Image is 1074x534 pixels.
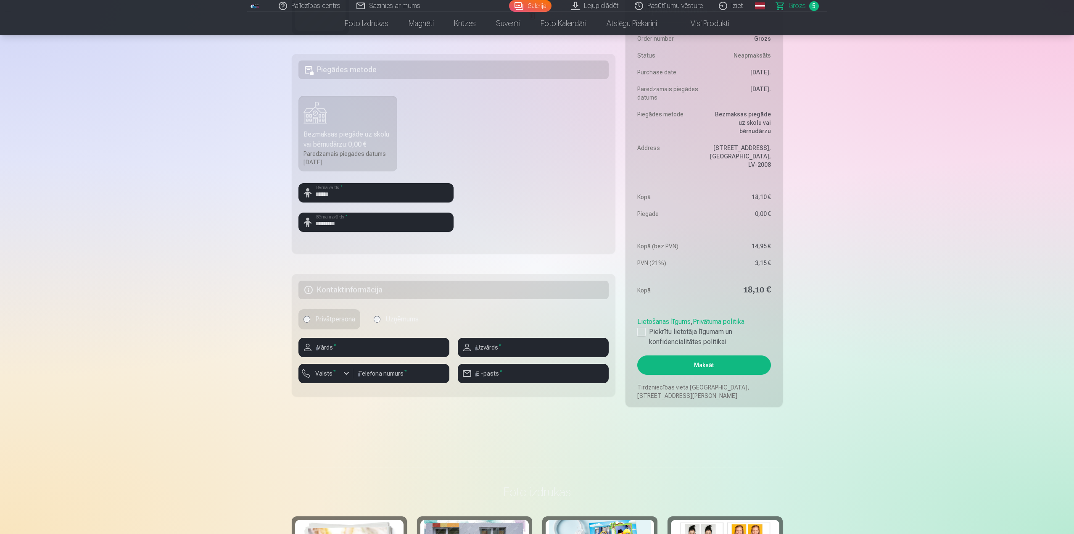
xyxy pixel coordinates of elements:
dd: [DATE]. [708,68,771,76]
dd: [DATE]. [708,85,771,102]
a: Magnēti [398,12,444,35]
img: /fa3 [251,3,260,8]
a: Foto kalendāri [530,12,596,35]
input: Uzņēmums [374,316,380,323]
span: Neapmaksāts [734,51,771,60]
a: Krūzes [444,12,486,35]
dt: Kopā [637,284,700,296]
button: Valsts* [298,364,353,383]
dd: 0,00 € [708,210,771,218]
label: Piekrītu lietotāja līgumam un konfidencialitātes politikai [637,327,771,347]
h5: Piegādes metode [298,61,609,79]
dt: Piegāde [637,210,700,218]
h5: Kontaktinformācija [298,281,609,299]
dd: Bezmaksas piegāde uz skolu vai bērnudārzu [708,110,771,135]
label: Valsts [312,369,339,378]
dt: Paredzamais piegādes datums [637,85,700,102]
dt: Piegādes metode [637,110,700,135]
label: Privātpersona [298,309,360,329]
div: Bezmaksas piegāde uz skolu vai bērnudārzu : [303,129,393,150]
dt: Order number [637,34,700,43]
a: Atslēgu piekariņi [596,12,667,35]
a: Foto izdrukas [335,12,398,35]
dt: PVN (21%) [637,259,700,267]
button: Maksāt [637,355,771,375]
dt: Kopā (bez PVN) [637,242,700,250]
dd: 14,95 € [708,242,771,250]
dt: Kopā [637,193,700,201]
div: , [637,313,771,347]
div: Paredzamais piegādes datums [DATE]. [303,150,393,166]
span: 5 [809,1,819,11]
a: Suvenīri [486,12,530,35]
dd: 3,15 € [708,259,771,267]
a: Visi produkti [667,12,739,35]
span: Grozs [789,1,806,11]
dd: 18,10 € [708,284,771,296]
dt: Status [637,51,700,60]
p: Tirdzniecības vieta [GEOGRAPHIC_DATA], [STREET_ADDRESS][PERSON_NAME] [637,383,771,400]
input: Privātpersona [303,316,310,323]
dd: Grozs [708,34,771,43]
a: Privātuma politika [693,318,744,326]
dt: Purchase date [637,68,700,76]
h3: Foto izdrukas [298,484,776,500]
dt: Address [637,144,700,169]
dd: 18,10 € [708,193,771,201]
a: Lietošanas līgums [637,318,691,326]
b: 0,00 € [348,140,367,148]
label: Uzņēmums [369,309,424,329]
dd: [STREET_ADDRESS], [GEOGRAPHIC_DATA], LV-2008 [708,144,771,169]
